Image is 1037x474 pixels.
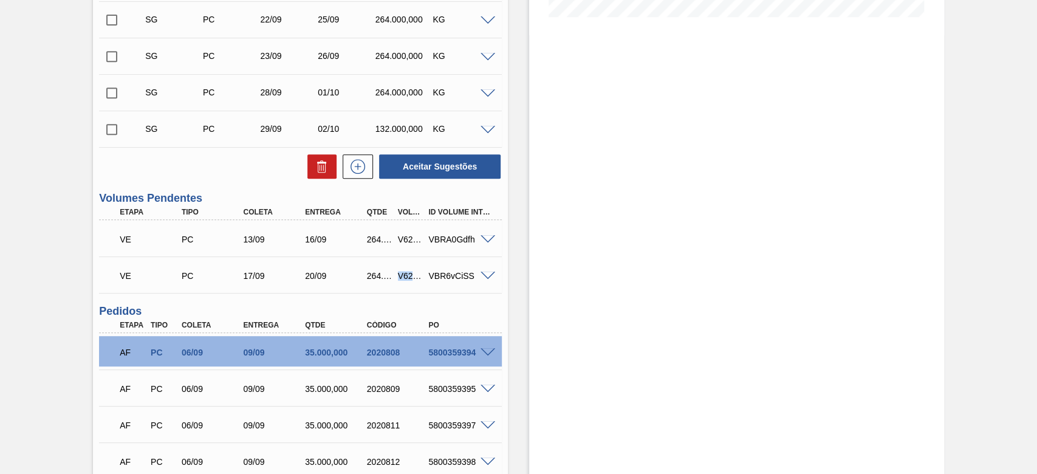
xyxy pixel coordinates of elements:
[302,384,371,394] div: 35.000,000
[395,208,426,216] div: Volume Portal
[120,235,182,244] p: VE
[430,124,493,134] div: KG
[337,154,373,179] div: Nova sugestão
[179,457,247,467] div: 06/09/2025
[148,321,179,329] div: Tipo
[425,321,494,329] div: PO
[142,51,205,61] div: Sugestão Criada
[117,263,185,289] div: Volume Enviado para Transporte
[315,51,378,61] div: 26/09/2025
[395,235,426,244] div: V622282
[120,457,145,467] p: AF
[120,421,145,430] p: AF
[179,421,247,430] div: 06/09/2025
[148,384,179,394] div: Pedido de Compra
[425,384,494,394] div: 5800359395
[425,271,494,281] div: VBR6vCiSS
[200,51,263,61] div: Pedido de Compra
[142,88,205,97] div: Sugestão Criada
[425,348,494,357] div: 5800359394
[364,321,433,329] div: Código
[257,51,320,61] div: 23/09/2025
[179,271,247,281] div: Pedido de Compra
[117,226,185,253] div: Volume Enviado para Transporte
[179,348,247,357] div: 06/09/2025
[120,271,182,281] p: VE
[240,348,309,357] div: 09/09/2025
[301,154,337,179] div: Excluir Sugestões
[240,457,309,467] div: 09/09/2025
[257,124,320,134] div: 29/09/2025
[142,124,205,134] div: Sugestão Criada
[148,348,179,357] div: Pedido de Compra
[179,235,247,244] div: Pedido de Compra
[148,421,179,430] div: Pedido de Compra
[364,271,395,281] div: 264.000,000
[200,88,263,97] div: Pedido de Compra
[99,305,502,318] h3: Pedidos
[425,421,494,430] div: 5800359397
[240,421,309,430] div: 09/09/2025
[379,154,501,179] button: Aceitar Sugestões
[148,457,179,467] div: Pedido de Compra
[179,384,247,394] div: 06/09/2025
[117,339,148,366] div: Aguardando Faturamento
[240,271,309,281] div: 17/09/2025
[364,348,433,357] div: 2020808
[257,15,320,24] div: 22/09/2025
[364,208,395,216] div: Qtde
[430,15,493,24] div: KG
[302,271,371,281] div: 20/09/2025
[302,235,371,244] div: 16/09/2025
[200,124,263,134] div: Pedido de Compra
[430,88,493,97] div: KG
[240,235,309,244] div: 13/09/2025
[372,51,436,61] div: 264.000,000
[117,208,185,216] div: Etapa
[120,348,145,357] p: AF
[425,208,494,216] div: Id Volume Interno
[240,384,309,394] div: 09/09/2025
[117,412,148,439] div: Aguardando Faturamento
[117,321,148,329] div: Etapa
[302,421,371,430] div: 35.000,000
[364,421,433,430] div: 2020811
[302,348,371,357] div: 35.000,000
[372,88,436,97] div: 264.000,000
[179,208,247,216] div: Tipo
[99,192,502,205] h3: Volumes Pendentes
[372,124,436,134] div: 132.000,000
[364,457,433,467] div: 2020812
[302,457,371,467] div: 35.000,000
[240,208,309,216] div: Coleta
[117,376,148,402] div: Aguardando Faturamento
[372,15,436,24] div: 264.000,000
[364,235,395,244] div: 264.000,000
[179,321,247,329] div: Coleta
[257,88,320,97] div: 28/09/2025
[315,88,378,97] div: 01/10/2025
[315,15,378,24] div: 25/09/2025
[364,384,433,394] div: 2020809
[200,15,263,24] div: Pedido de Compra
[425,235,494,244] div: VBRA0Gdfh
[142,15,205,24] div: Sugestão Criada
[425,457,494,467] div: 5800359398
[302,208,371,216] div: Entrega
[373,153,502,180] div: Aceitar Sugestões
[315,124,378,134] div: 02/10/2025
[395,271,426,281] div: V621961
[302,321,371,329] div: Qtde
[120,384,145,394] p: AF
[430,51,493,61] div: KG
[240,321,309,329] div: Entrega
